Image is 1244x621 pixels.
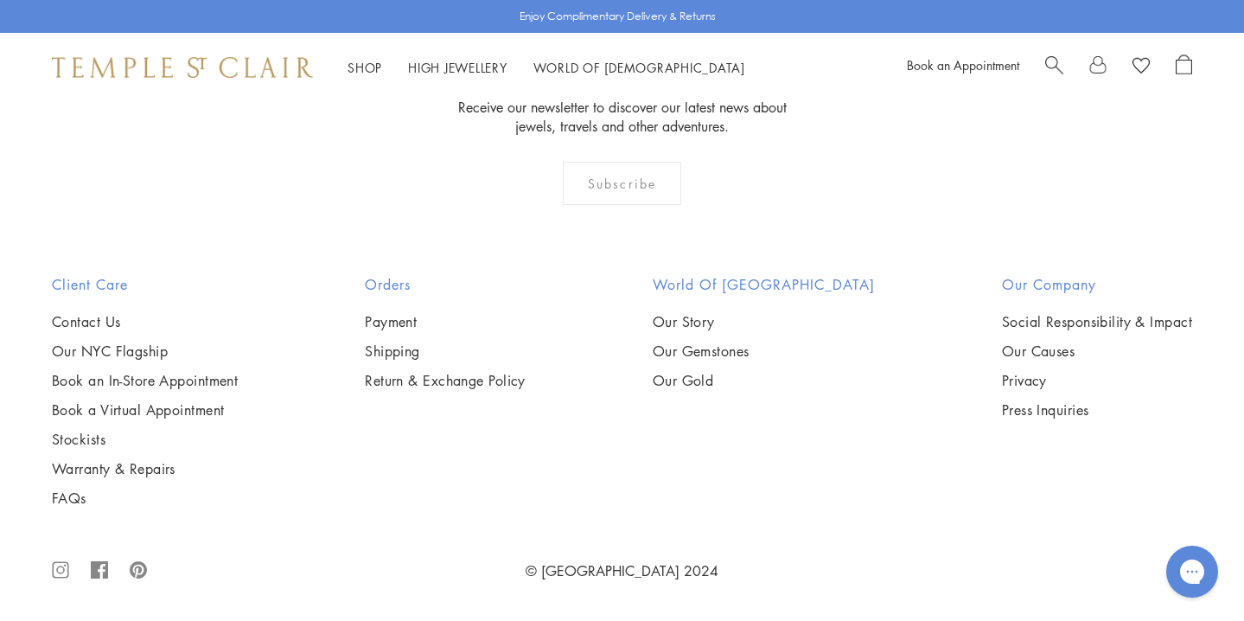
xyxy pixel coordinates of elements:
[365,371,526,390] a: Return & Exchange Policy
[408,59,507,76] a: High JewelleryHigh Jewellery
[1002,274,1192,295] h2: Our Company
[653,371,875,390] a: Our Gold
[907,56,1019,74] a: Book an Appointment
[52,312,238,331] a: Contact Us
[52,489,238,508] a: FAQs
[52,57,313,78] img: Temple St. Clair
[563,162,681,205] div: Subscribe
[1176,54,1192,80] a: Open Shopping Bag
[52,459,238,478] a: Warranty & Repairs
[1002,400,1192,419] a: Press Inquiries
[653,312,875,331] a: Our Story
[52,342,238,361] a: Our NYC Flagship
[52,400,238,419] a: Book a Virtual Appointment
[365,274,526,295] h2: Orders
[653,342,875,361] a: Our Gemstones
[52,371,238,390] a: Book an In-Store Appointment
[365,312,526,331] a: Payment
[1158,540,1227,604] iframe: Gorgias live chat messenger
[526,561,718,580] a: © [GEOGRAPHIC_DATA] 2024
[1132,54,1150,80] a: View Wishlist
[533,59,745,76] a: World of [DEMOGRAPHIC_DATA]World of [DEMOGRAPHIC_DATA]
[1002,312,1192,331] a: Social Responsibility & Impact
[52,430,238,449] a: Stockists
[447,98,797,136] p: Receive our newsletter to discover our latest news about jewels, travels and other adventures.
[1045,54,1063,80] a: Search
[348,59,382,76] a: ShopShop
[1002,371,1192,390] a: Privacy
[365,342,526,361] a: Shipping
[653,274,875,295] h2: World of [GEOGRAPHIC_DATA]
[1002,342,1192,361] a: Our Causes
[348,57,745,79] nav: Main navigation
[520,8,716,25] p: Enjoy Complimentary Delivery & Returns
[52,274,238,295] h2: Client Care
